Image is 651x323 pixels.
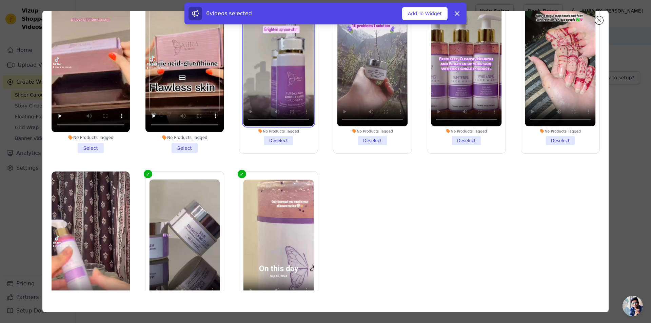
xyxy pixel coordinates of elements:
div: No Products Tagged [431,129,502,134]
span: 6 videos selected [206,10,252,17]
div: No Products Tagged [52,135,130,140]
div: Open chat [623,296,643,316]
div: No Products Tagged [243,129,314,134]
div: No Products Tagged [337,129,408,134]
button: Add To Widget [402,7,448,20]
div: No Products Tagged [145,135,224,140]
div: No Products Tagged [525,129,596,134]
